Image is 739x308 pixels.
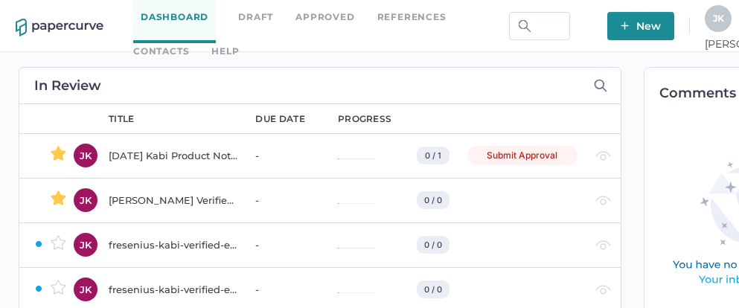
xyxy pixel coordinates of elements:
div: 0 / 0 [417,191,450,209]
img: star-inactive.70f2008a.svg [51,280,66,295]
img: star-active.7b6ae705.svg [51,146,66,161]
button: New [607,12,674,40]
td: - [240,133,323,178]
a: Draft [238,9,273,25]
img: eye-light-gray.b6d092a5.svg [595,285,611,295]
a: Approved [295,9,354,25]
a: Contacts [133,43,189,60]
input: Search Workspace [509,12,570,40]
img: search.bf03fe8b.svg [519,20,531,32]
div: fresenius-kabi-verified-email-most-engaged-contacts-2024 [109,280,237,298]
img: star-inactive.70f2008a.svg [51,235,66,250]
img: papercurve-logo-colour.7244d18c.svg [16,19,103,36]
div: 0 / 0 [417,280,450,298]
td: - [240,178,323,222]
div: JK [74,277,97,301]
a: References [377,9,447,25]
div: fresenius-kabi-verified-email-campaigns-2024 [109,236,237,254]
div: help [211,43,239,60]
img: plus-white.e19ec114.svg [621,22,629,30]
span: New [621,12,661,40]
div: JK [74,233,97,257]
div: JK [74,144,97,167]
img: ZaPP2z7XVwAAAABJRU5ErkJggg== [34,240,43,248]
div: progress [338,112,391,126]
img: ZaPP2z7XVwAAAABJRU5ErkJggg== [34,284,43,293]
div: Submit Approval [467,146,578,165]
img: eye-light-gray.b6d092a5.svg [595,240,611,250]
h2: In Review [34,79,101,92]
span: J K [713,13,724,24]
td: - [240,222,323,267]
div: title [109,112,135,126]
img: star-active.7b6ae705.svg [51,190,66,205]
div: due date [255,112,304,126]
img: search-icon-expand.c6106642.svg [594,79,607,92]
div: 0 / 1 [417,147,450,164]
div: [DATE] Kabi Product Notification Campaign report [109,147,237,164]
div: 0 / 0 [417,236,450,254]
div: [PERSON_NAME] Verified Email Case Study [DATE]-[DATE] [109,191,237,209]
img: eye-light-gray.b6d092a5.svg [595,196,611,205]
div: JK [74,188,97,212]
img: eye-light-gray.b6d092a5.svg [595,151,611,161]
